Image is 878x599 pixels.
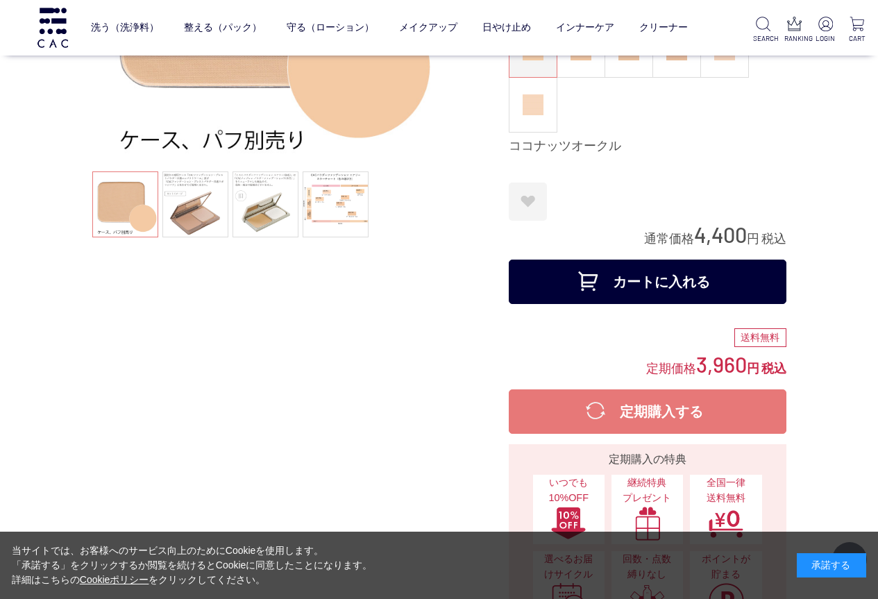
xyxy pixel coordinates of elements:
div: 当サイトでは、お客様へのサービス向上のためにCookieを使用します。 「承諾する」をクリックするか閲覧を続けるとCookieに同意したことになります。 詳細はこちらの をクリックしてください。 [12,543,373,587]
span: 通常価格 [644,232,694,246]
span: 円 [747,232,759,246]
div: ココナッツオークル [509,138,786,155]
img: いつでも10%OFF [550,506,586,541]
span: 継続特典 プレゼント [618,475,676,505]
span: いつでも10%OFF [540,475,598,505]
a: 守る（ローション） [287,10,374,45]
img: ピーチベージュ [523,94,543,115]
a: ピーチベージュ [509,78,557,132]
button: カートに入れる [509,260,786,304]
span: 全国一律 送料無料 [697,475,754,505]
span: 3,960 [696,351,747,377]
img: 継続特典プレゼント [630,506,666,541]
a: クリーナー [639,10,688,45]
dl: ピーチベージュ [509,77,557,133]
a: SEARCH [753,17,773,44]
a: LOGIN [816,17,836,44]
img: 全国一律送料無料 [708,506,744,541]
a: インナーケア [556,10,614,45]
span: 円 [747,362,759,376]
div: 承諾する [797,553,866,577]
p: RANKING [784,33,804,44]
span: 税込 [761,232,786,246]
a: CART [847,17,867,44]
p: SEARCH [753,33,773,44]
a: メイクアップ [399,10,457,45]
a: 整える（パック） [184,10,262,45]
a: 日やけ止め [482,10,531,45]
span: 定期価格 [646,360,696,376]
p: LOGIN [816,33,836,44]
span: 税込 [761,362,786,376]
span: 4,400 [694,221,747,247]
button: 定期購入する [509,389,786,434]
a: 洗う（洗浄料） [91,10,159,45]
a: Cookieポリシー [80,574,149,585]
a: お気に入りに登録する [509,183,547,221]
p: CART [847,33,867,44]
div: 送料無料 [734,328,786,348]
img: logo [35,8,70,47]
div: 定期購入の特典 [514,451,781,468]
a: RANKING [784,17,804,44]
